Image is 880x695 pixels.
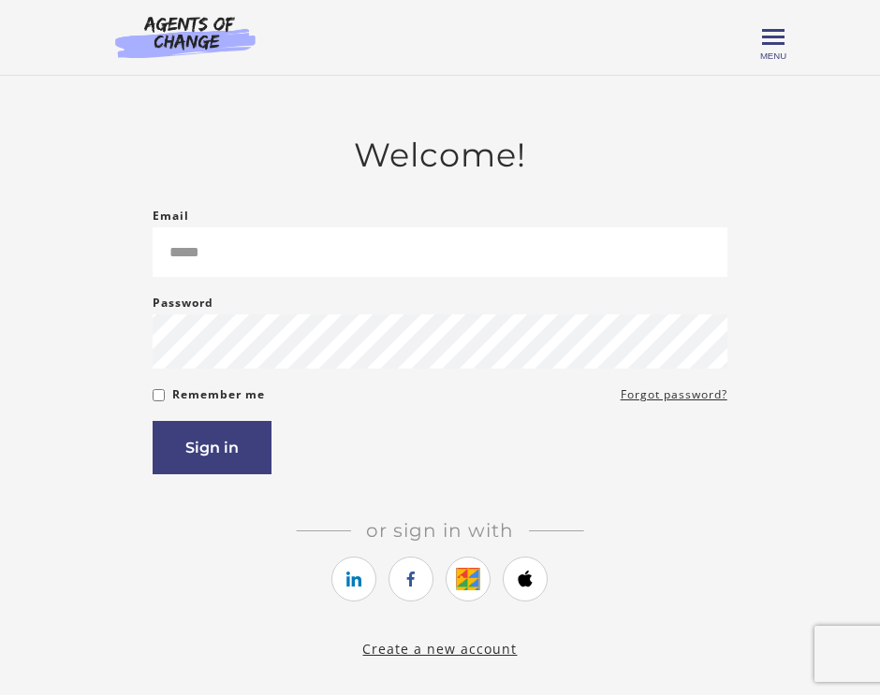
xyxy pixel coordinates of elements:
a: https://courses.thinkific.com/users/auth/facebook?ss%5Breferral%5D=&ss%5Buser_return_to%5D=&ss%5B... [389,557,433,601]
label: Password [153,292,213,314]
button: Sign in [153,421,271,474]
label: Email [153,205,189,227]
span: Or sign in with [351,519,529,542]
button: Toggle menu Menu [762,26,785,49]
label: Remember me [172,384,265,406]
h2: Welcome! [153,136,726,175]
span: Toggle menu [762,36,785,38]
span: Menu [760,51,786,61]
a: Forgot password? [621,384,727,406]
img: Agents of Change Logo [95,15,275,58]
a: https://courses.thinkific.com/users/auth/apple?ss%5Breferral%5D=&ss%5Buser_return_to%5D=&ss%5Bvis... [503,557,548,601]
a: https://courses.thinkific.com/users/auth/linkedin?ss%5Breferral%5D=&ss%5Buser_return_to%5D=&ss%5B... [331,557,376,601]
a: Create a new account [362,640,517,658]
a: https://courses.thinkific.com/users/auth/google?ss%5Breferral%5D=&ss%5Buser_return_to%5D=&ss%5Bvi... [446,557,491,601]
